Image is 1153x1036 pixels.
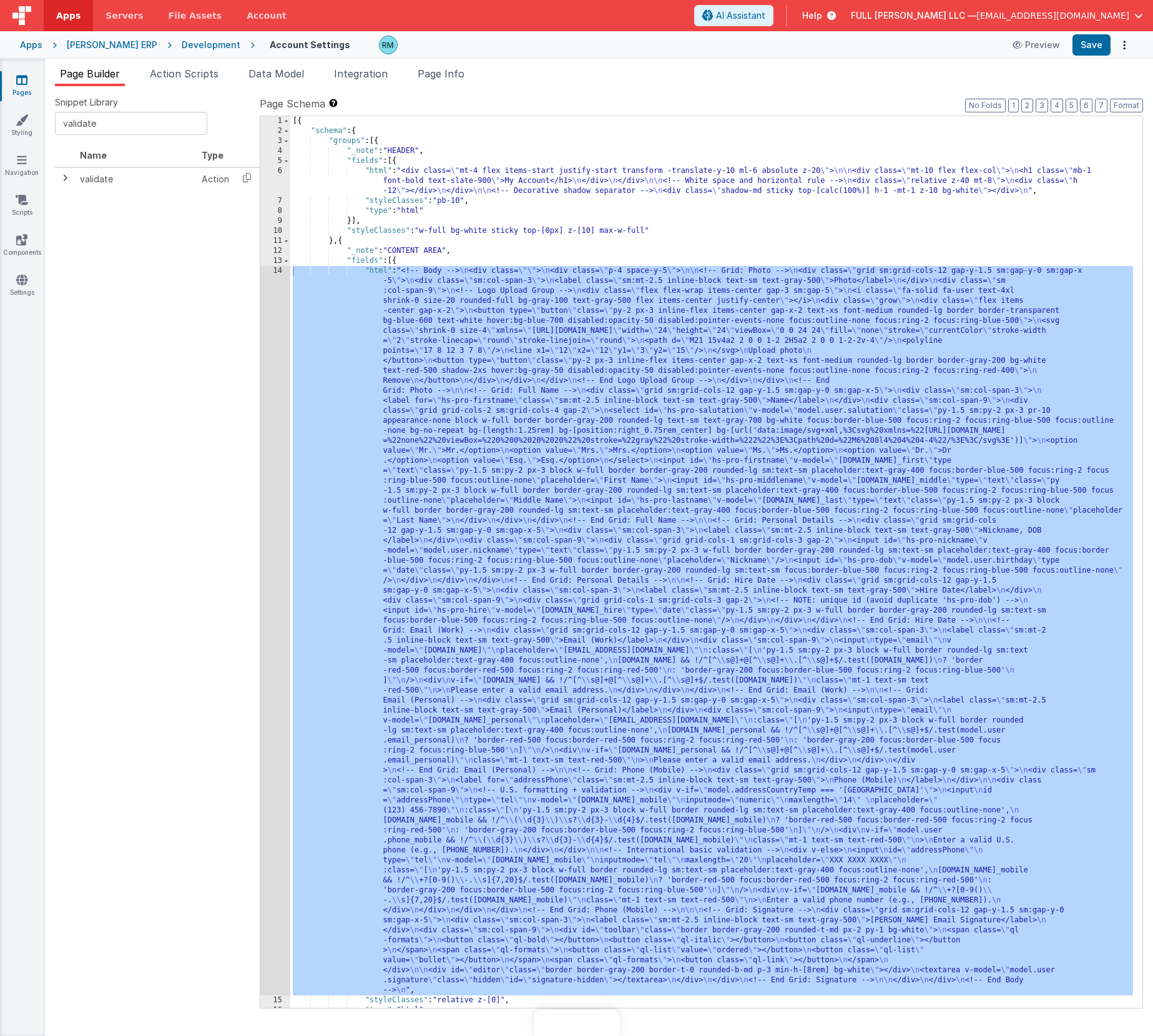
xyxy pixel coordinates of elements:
div: Development [182,39,240,51]
button: Preview [1005,35,1067,55]
button: 6 [1080,99,1092,112]
span: Data Model [248,67,304,80]
button: AI Assistant [694,5,773,26]
div: 12 [260,246,290,256]
button: FULL [PERSON_NAME] LLC — [EMAIL_ADDRESS][DOMAIN_NAME] [851,9,1143,22]
span: Page Builder [60,67,120,80]
div: [PERSON_NAME] ERP [67,39,157,51]
span: Integration [334,67,388,80]
span: Servers [105,9,143,22]
img: b13c88abc1fc393ceceb84a58fc04ef4 [380,36,397,54]
iframe: Marker.io feedback button [534,1010,619,1036]
div: 8 [260,206,290,216]
button: Format [1110,99,1143,112]
button: 3 [1036,99,1048,112]
td: Action [197,167,234,190]
span: FULL [PERSON_NAME] LLC — [851,9,976,22]
div: 9 [260,216,290,226]
div: 13 [260,256,290,266]
div: 11 [260,236,290,246]
span: Page Schema [260,96,325,111]
div: 16 [260,1005,290,1015]
div: 4 [260,146,290,156]
span: Name [80,150,107,160]
span: Type [202,150,223,160]
td: validate [75,167,197,190]
div: Apps [20,39,42,51]
div: 5 [260,156,290,166]
input: Search Snippets ... [55,112,207,135]
div: 1 [260,116,290,126]
span: Help [802,9,822,22]
span: File Assets [169,9,222,22]
span: Snippet Library [55,96,118,109]
button: Save [1072,34,1111,56]
h4: Account Settings [270,40,350,49]
button: Options [1116,36,1133,54]
button: 5 [1066,99,1077,112]
button: 1 [1008,99,1019,112]
div: 15 [260,995,290,1005]
button: 4 [1051,99,1063,112]
button: 2 [1021,99,1033,112]
div: 2 [260,126,290,136]
span: [EMAIL_ADDRESS][DOMAIN_NAME] [976,9,1129,22]
span: AI Assistant [716,9,765,22]
button: 7 [1095,99,1107,112]
div: 7 [260,196,290,206]
div: 10 [260,226,290,236]
div: 6 [260,166,290,196]
span: Page Info [418,67,464,80]
div: 14 [260,266,290,995]
button: No Folds [965,99,1006,112]
div: 3 [260,136,290,146]
span: Action Scripts [150,67,218,80]
span: Apps [56,9,81,22]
